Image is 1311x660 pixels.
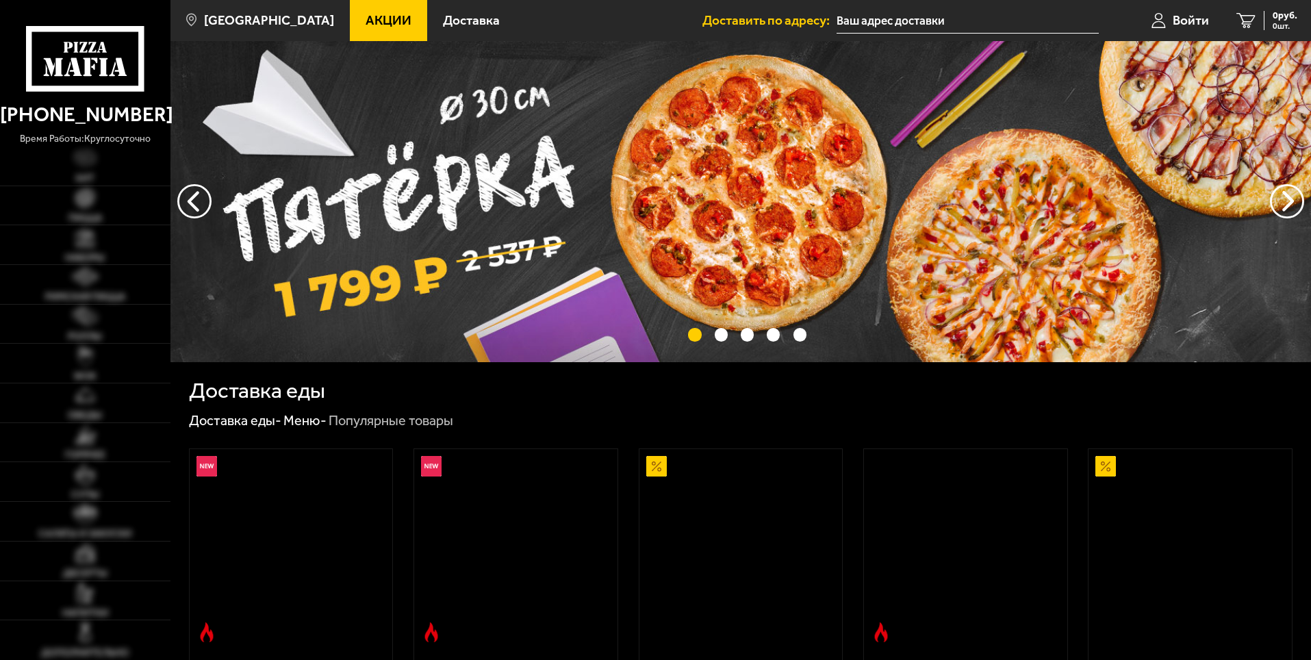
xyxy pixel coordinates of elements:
a: Меню- [283,412,327,429]
button: предыдущий [1270,184,1304,218]
a: Острое блюдоБиф чили 25 см (толстое с сыром) [864,449,1067,649]
span: Пицца [68,213,102,223]
button: следующий [177,184,212,218]
img: Акционный [1095,456,1116,477]
div: Популярные товары [329,412,453,430]
img: Акционный [646,456,667,477]
span: WOK [74,371,97,381]
span: Салаты и закуски [38,529,131,538]
span: Наборы [65,253,105,262]
span: Доставить по адресу: [702,14,837,27]
span: Десерты [63,568,107,578]
img: Острое блюдо [421,622,442,643]
span: Войти [1173,14,1209,27]
a: НовинкаОстрое блюдоРимская с креветками [190,449,393,649]
a: НовинкаОстрое блюдоРимская с мясным ассорти [414,449,618,649]
span: Хит [75,173,94,183]
button: точки переключения [767,328,780,341]
span: [GEOGRAPHIC_DATA] [204,14,334,27]
span: Горячее [65,450,105,459]
img: Новинка [196,456,217,477]
span: Обеды [68,410,102,420]
img: Новинка [421,456,442,477]
a: Доставка еды- [189,412,281,429]
span: Акции [366,14,411,27]
span: Доставка [443,14,500,27]
button: точки переключения [688,328,701,341]
span: Римская пицца [45,292,125,301]
span: 0 шт. [1273,22,1297,30]
button: точки переключения [741,328,754,341]
h1: Доставка еды [189,380,325,402]
span: Роллы [68,331,102,341]
img: Острое блюдо [196,622,217,643]
button: точки переключения [715,328,728,341]
span: Напитки [62,608,108,618]
span: Супы [71,490,99,499]
input: Ваш адрес доставки [837,8,1099,34]
a: АкционныйПепперони 25 см (толстое с сыром) [1089,449,1292,649]
a: АкционныйАль-Шам 25 см (тонкое тесто) [639,449,843,649]
span: Дополнительно [41,648,129,657]
span: 0 руб. [1273,11,1297,21]
button: точки переключения [793,328,806,341]
img: Острое блюдо [871,622,891,643]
